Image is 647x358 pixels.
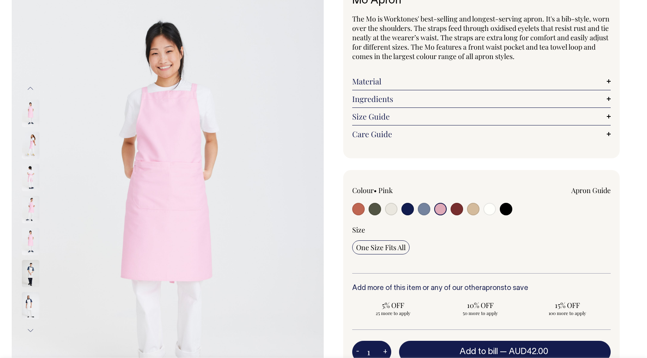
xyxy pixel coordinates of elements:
[352,14,610,61] span: The Mo is Worktones' best-selling and longest-serving apron. It's a bib-style, worn over the shou...
[571,186,611,195] a: Apron Guide
[352,240,410,254] input: One Size Fits All
[22,260,39,287] img: off-white
[352,298,435,319] input: 5% OFF 25 more to apply
[356,301,431,310] span: 5% OFF
[352,225,611,234] div: Size
[352,285,611,292] h6: Add more of this item or any of our other to save
[356,310,431,316] span: 25 more to apply
[352,112,611,121] a: Size Guide
[443,301,517,310] span: 10% OFF
[352,129,611,139] a: Care Guide
[25,80,36,97] button: Previous
[22,164,39,191] img: pink
[352,94,611,104] a: Ingredients
[500,348,550,356] span: —
[374,186,377,195] span: •
[482,285,504,292] a: aprons
[352,77,611,86] a: Material
[22,228,39,255] img: pink
[530,301,604,310] span: 15% OFF
[22,292,39,319] img: off-white
[439,298,521,319] input: 10% OFF 50 more to apply
[22,132,39,159] img: pink
[22,196,39,223] img: pink
[352,186,456,195] div: Colour
[25,322,36,339] button: Next
[509,348,548,356] span: AUD42.00
[378,186,393,195] label: Pink
[22,100,39,127] img: pink
[443,310,517,316] span: 50 more to apply
[526,298,608,319] input: 15% OFF 100 more to apply
[530,310,604,316] span: 100 more to apply
[356,243,406,252] span: One Size Fits All
[460,348,498,356] span: Add to bill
